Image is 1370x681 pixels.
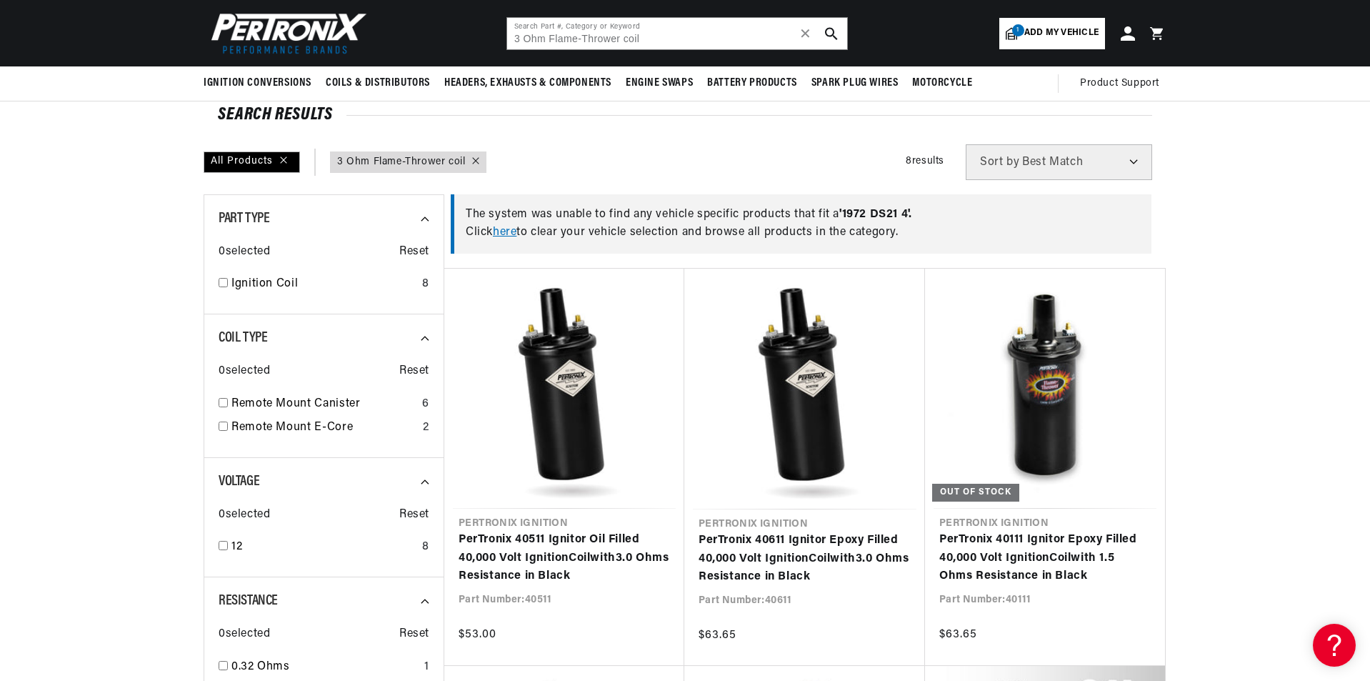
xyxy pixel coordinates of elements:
[399,506,429,525] span: Reset
[422,538,429,557] div: 8
[905,66,979,100] summary: Motorcycle
[219,212,269,226] span: Part Type
[231,395,416,414] a: Remote Mount Canister
[804,66,906,100] summary: Spark Plug Wires
[204,9,368,58] img: Pertronix
[423,419,429,437] div: 2
[399,625,429,644] span: Reset
[1080,76,1159,91] span: Product Support
[326,76,430,91] span: Coils & Distributors
[319,66,437,100] summary: Coils & Distributors
[219,362,270,381] span: 0 selected
[231,658,419,677] a: 0.32 Ohms
[1080,66,1166,101] summary: Product Support
[337,154,465,170] a: 3 Ohm Flame-Thrower coil
[204,66,319,100] summary: Ignition Conversions
[707,76,797,91] span: Battery Products
[204,151,300,173] div: All Products
[399,362,429,381] span: Reset
[912,76,972,91] span: Motorcycle
[1012,24,1024,36] span: 1
[493,227,516,238] a: here
[980,156,1019,168] span: Sort by
[219,594,278,608] span: Resistance
[231,538,416,557] a: 12
[966,144,1152,180] select: Sort by
[811,76,899,91] span: Spark Plug Wires
[459,531,670,586] a: PerTronix 40511 Ignitor Oil Filled 40,000 Volt IgnitionCoilwith3.0 Ohms Resistance in Black
[437,66,619,100] summary: Headers, Exhausts & Components
[1024,26,1099,40] span: Add my vehicle
[839,209,911,220] span: ' 1972 DS21 4 '.
[219,243,270,262] span: 0 selected
[700,66,804,100] summary: Battery Products
[219,474,259,489] span: Voltage
[219,331,267,345] span: Coil Type
[816,18,847,49] button: search button
[444,76,611,91] span: Headers, Exhausts & Components
[906,156,944,166] span: 8 results
[218,108,1152,122] div: SEARCH RESULTS
[231,275,416,294] a: Ignition Coil
[422,275,429,294] div: 8
[219,625,270,644] span: 0 selected
[699,532,911,587] a: PerTronix 40611 Ignitor Epoxy Filled 40,000 Volt IgnitionCoilwith3.0 Ohms Resistance in Black
[424,658,429,677] div: 1
[231,419,417,437] a: Remote Mount E-Core
[399,243,429,262] span: Reset
[939,531,1151,586] a: PerTronix 40111 Ignitor Epoxy Filled 40,000 Volt IgnitionCoilwith 1.5 Ohms Resistance in Black
[626,76,693,91] span: Engine Swaps
[451,194,1151,254] div: The system was unable to find any vehicle specific products that fit a Click to clear your vehicl...
[204,76,311,91] span: Ignition Conversions
[219,506,270,525] span: 0 selected
[619,66,700,100] summary: Engine Swaps
[422,395,429,414] div: 6
[999,18,1105,49] a: 1Add my vehicle
[507,18,847,49] input: Search Part #, Category or Keyword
